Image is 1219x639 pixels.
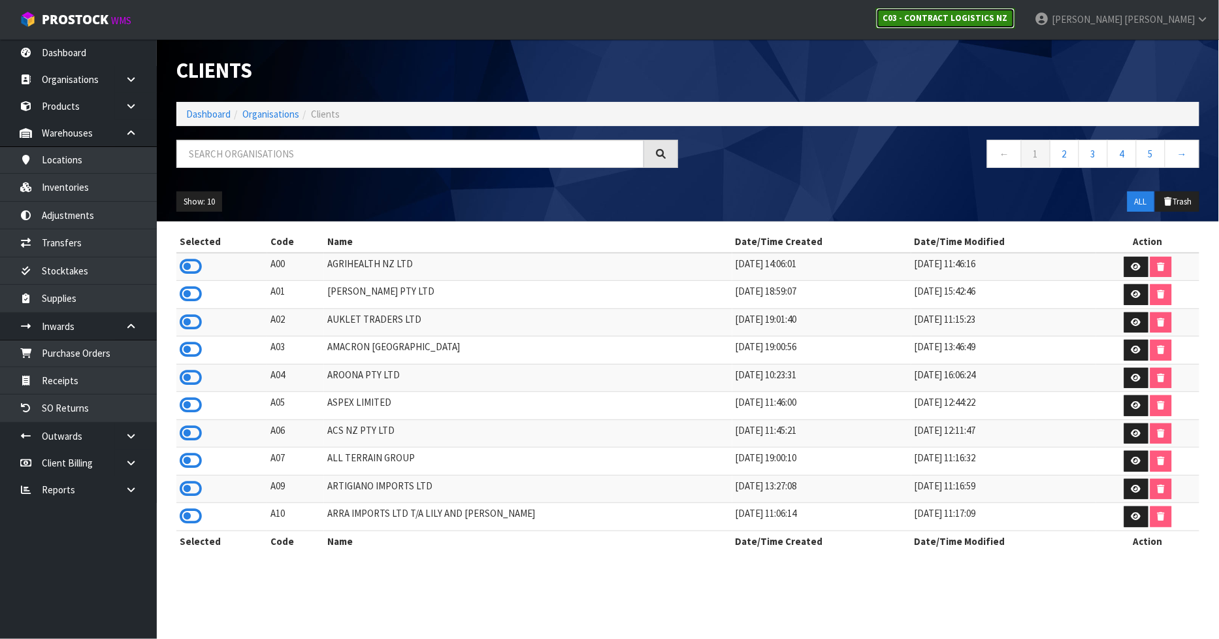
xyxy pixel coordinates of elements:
[1128,191,1154,212] button: ALL
[176,531,267,551] th: Selected
[1165,140,1199,168] a: →
[176,140,644,168] input: Search organisations
[911,531,1097,551] th: Date/Time Modified
[324,392,732,420] td: ASPEX LIMITED
[911,336,1097,365] td: [DATE] 13:46:49
[324,336,732,365] td: AMACRON [GEOGRAPHIC_DATA]
[267,253,325,281] td: A00
[911,448,1097,476] td: [DATE] 11:16:32
[324,531,732,551] th: Name
[267,281,325,309] td: A01
[324,364,732,392] td: AROONA PTY LTD
[324,281,732,309] td: [PERSON_NAME] PTY LTD
[883,12,1008,24] strong: C03 - CONTRACT LOGISTICS NZ
[911,503,1097,531] td: [DATE] 11:17:09
[1156,191,1199,212] button: Trash
[111,14,131,27] small: WMS
[911,253,1097,281] td: [DATE] 11:46:16
[732,392,911,420] td: [DATE] 11:46:00
[267,392,325,420] td: A05
[176,231,267,252] th: Selected
[267,231,325,252] th: Code
[176,59,678,82] h1: Clients
[911,308,1097,336] td: [DATE] 11:15:23
[176,191,222,212] button: Show: 10
[732,448,911,476] td: [DATE] 19:00:10
[324,448,732,476] td: ALL TERRAIN GROUP
[1052,13,1122,25] span: [PERSON_NAME]
[732,364,911,392] td: [DATE] 10:23:31
[911,364,1097,392] td: [DATE] 16:06:24
[20,11,36,27] img: cube-alt.png
[324,475,732,503] td: ARTIGIANO IMPORTS LTD
[267,308,325,336] td: A02
[324,419,732,448] td: ACS NZ PTY LTD
[987,140,1022,168] a: ←
[732,253,911,281] td: [DATE] 14:06:01
[311,108,340,120] span: Clients
[324,231,732,252] th: Name
[911,419,1097,448] td: [DATE] 12:11:47
[732,531,911,551] th: Date/Time Created
[911,281,1097,309] td: [DATE] 15:42:46
[267,364,325,392] td: A04
[1021,140,1050,168] a: 1
[911,392,1097,420] td: [DATE] 12:44:22
[1079,140,1108,168] a: 3
[1096,531,1199,551] th: Action
[1096,231,1199,252] th: Action
[732,308,911,336] td: [DATE] 19:01:40
[267,475,325,503] td: A09
[186,108,231,120] a: Dashboard
[732,231,911,252] th: Date/Time Created
[242,108,299,120] a: Organisations
[732,336,911,365] td: [DATE] 19:00:56
[732,475,911,503] td: [DATE] 13:27:08
[732,281,911,309] td: [DATE] 18:59:07
[1050,140,1079,168] a: 2
[876,8,1015,29] a: C03 - CONTRACT LOGISTICS NZ
[42,11,108,28] span: ProStock
[1107,140,1137,168] a: 4
[911,231,1097,252] th: Date/Time Modified
[732,503,911,531] td: [DATE] 11:06:14
[267,503,325,531] td: A10
[1124,13,1195,25] span: [PERSON_NAME]
[324,253,732,281] td: AGRIHEALTH NZ LTD
[1136,140,1165,168] a: 5
[732,419,911,448] td: [DATE] 11:45:21
[267,448,325,476] td: A07
[267,531,325,551] th: Code
[911,475,1097,503] td: [DATE] 11:16:59
[267,419,325,448] td: A06
[267,336,325,365] td: A03
[324,503,732,531] td: ARRA IMPORTS LTD T/A LILY AND [PERSON_NAME]
[324,308,732,336] td: AUKLET TRADERS LTD
[698,140,1199,172] nav: Page navigation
